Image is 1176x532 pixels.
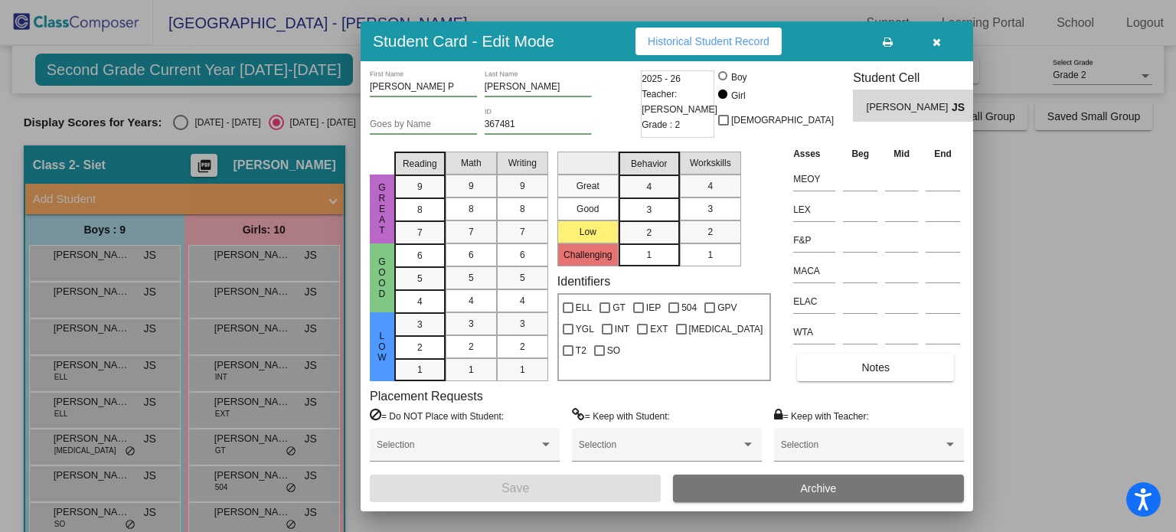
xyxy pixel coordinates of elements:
[793,259,835,282] input: assessment
[789,145,839,162] th: Asses
[922,145,964,162] th: End
[730,70,747,84] div: Boy
[797,354,954,381] button: Notes
[642,86,717,117] span: Teacher: [PERSON_NAME]
[461,156,482,170] span: Math
[576,299,592,317] span: ELL
[707,179,713,193] span: 4
[646,248,652,262] span: 1
[417,363,423,377] span: 1
[370,475,661,502] button: Save
[730,89,746,103] div: Girl
[469,294,474,308] span: 4
[375,182,389,236] span: Great
[707,248,713,262] span: 1
[520,294,525,308] span: 4
[731,111,834,129] span: [DEMOGRAPHIC_DATA]
[853,70,986,85] h3: Student Cell
[520,202,525,216] span: 8
[642,71,681,86] span: 2025 - 26
[520,248,525,262] span: 6
[648,35,769,47] span: Historical Student Record
[520,271,525,285] span: 5
[646,226,652,240] span: 2
[576,341,586,360] span: T2
[793,229,835,252] input: assessment
[417,180,423,194] span: 9
[417,295,423,308] span: 4
[501,481,529,494] span: Save
[861,361,890,374] span: Notes
[403,157,437,171] span: Reading
[839,145,881,162] th: Beg
[469,340,474,354] span: 2
[370,389,483,403] label: Placement Requests
[508,156,537,170] span: Writing
[469,225,474,239] span: 7
[417,341,423,354] span: 2
[520,340,525,354] span: 2
[952,100,973,116] span: JS
[520,363,525,377] span: 1
[650,320,668,338] span: EXT
[867,100,952,116] span: [PERSON_NAME]
[612,299,626,317] span: GT
[576,320,594,338] span: YGL
[485,119,592,130] input: Enter ID
[469,317,474,331] span: 3
[690,156,731,170] span: Workskills
[673,475,964,502] button: Archive
[520,225,525,239] span: 7
[417,203,423,217] span: 8
[707,225,713,239] span: 2
[615,320,629,338] span: INT
[417,318,423,331] span: 3
[717,299,737,317] span: GPV
[793,290,835,313] input: assessment
[801,482,837,494] span: Archive
[681,299,697,317] span: 504
[417,272,423,286] span: 5
[469,271,474,285] span: 5
[607,341,620,360] span: SO
[635,28,782,55] button: Historical Student Record
[689,320,763,338] span: [MEDICAL_DATA]
[642,117,680,132] span: Grade : 2
[557,274,610,289] label: Identifiers
[793,321,835,344] input: assessment
[370,119,477,130] input: goes by name
[572,408,670,423] label: = Keep with Student:
[646,180,652,194] span: 4
[375,331,389,363] span: Low
[793,198,835,221] input: assessment
[469,248,474,262] span: 6
[520,179,525,193] span: 9
[469,363,474,377] span: 1
[417,226,423,240] span: 7
[631,157,667,171] span: Behavior
[520,317,525,331] span: 3
[793,168,835,191] input: assessment
[469,179,474,193] span: 9
[774,408,869,423] label: = Keep with Teacher:
[469,202,474,216] span: 8
[881,145,922,162] th: Mid
[707,202,713,216] span: 3
[646,299,661,317] span: IEP
[370,408,504,423] label: = Do NOT Place with Student:
[646,203,652,217] span: 3
[417,249,423,263] span: 6
[375,256,389,299] span: Good
[373,31,554,51] h3: Student Card - Edit Mode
